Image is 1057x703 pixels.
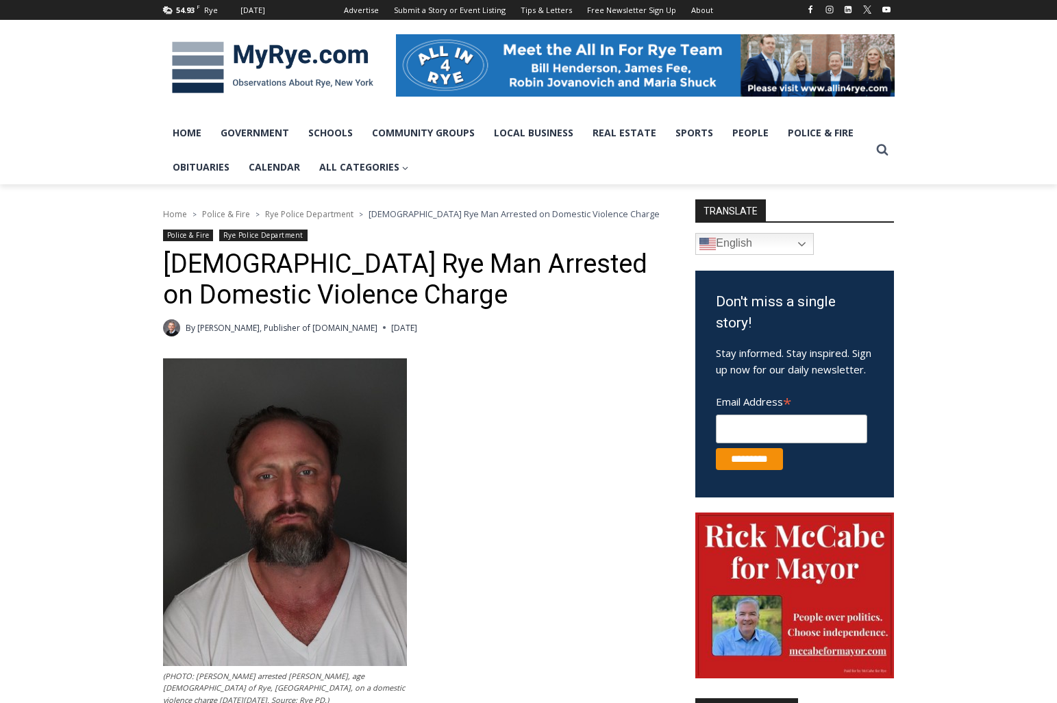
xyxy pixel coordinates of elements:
a: Home [163,116,211,150]
span: All Categories [319,160,409,175]
h1: [DEMOGRAPHIC_DATA] Rye Man Arrested on Domestic Violence Charge [163,249,660,311]
button: View Search Form [870,138,895,162]
time: [DATE] [391,321,417,334]
a: Schools [299,116,362,150]
nav: Breadcrumbs [163,207,660,221]
a: Rye Police Department [219,230,308,241]
span: 54.93 [176,5,195,15]
div: Rye [204,4,218,16]
img: en [699,236,716,252]
a: English [695,233,814,255]
a: Community Groups [362,116,484,150]
p: Stay informed. Stay inspired. Sign up now for our daily newsletter. [716,345,873,378]
label: Email Address [716,388,867,412]
span: By [186,321,195,334]
a: Local Business [484,116,583,150]
div: [DATE] [240,4,265,16]
span: > [192,210,197,219]
img: McCabe for Mayor [695,513,894,678]
a: Police & Fire [202,208,250,220]
a: Instagram [821,1,838,18]
a: Home [163,208,187,220]
span: > [359,210,363,219]
a: Sports [666,116,723,150]
a: YouTube [878,1,895,18]
strong: TRANSLATE [695,199,766,221]
a: Police & Fire [163,230,214,241]
a: People [723,116,778,150]
a: Police & Fire [778,116,863,150]
a: X [859,1,875,18]
span: F [197,3,200,10]
img: MyRye.com [163,32,382,103]
a: Linkedin [840,1,856,18]
a: Facebook [802,1,819,18]
a: All Categories [310,150,419,184]
span: > [256,210,260,219]
a: Government [211,116,299,150]
a: Author image [163,319,180,336]
a: [PERSON_NAME], Publisher of [DOMAIN_NAME] [197,322,377,334]
img: All in for Rye [396,34,895,96]
span: [DEMOGRAPHIC_DATA] Rye Man Arrested on Domestic Violence Charge [369,208,660,220]
a: Obituaries [163,150,239,184]
h3: Don't miss a single story! [716,291,873,334]
nav: Primary Navigation [163,116,870,185]
a: Calendar [239,150,310,184]
a: Real Estate [583,116,666,150]
a: Rye Police Department [265,208,353,220]
img: (PHOTO: Rye PD arrested Michael P. O’Connell, age 42 of Rye, NY, on a domestic violence charge on... [163,358,407,666]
